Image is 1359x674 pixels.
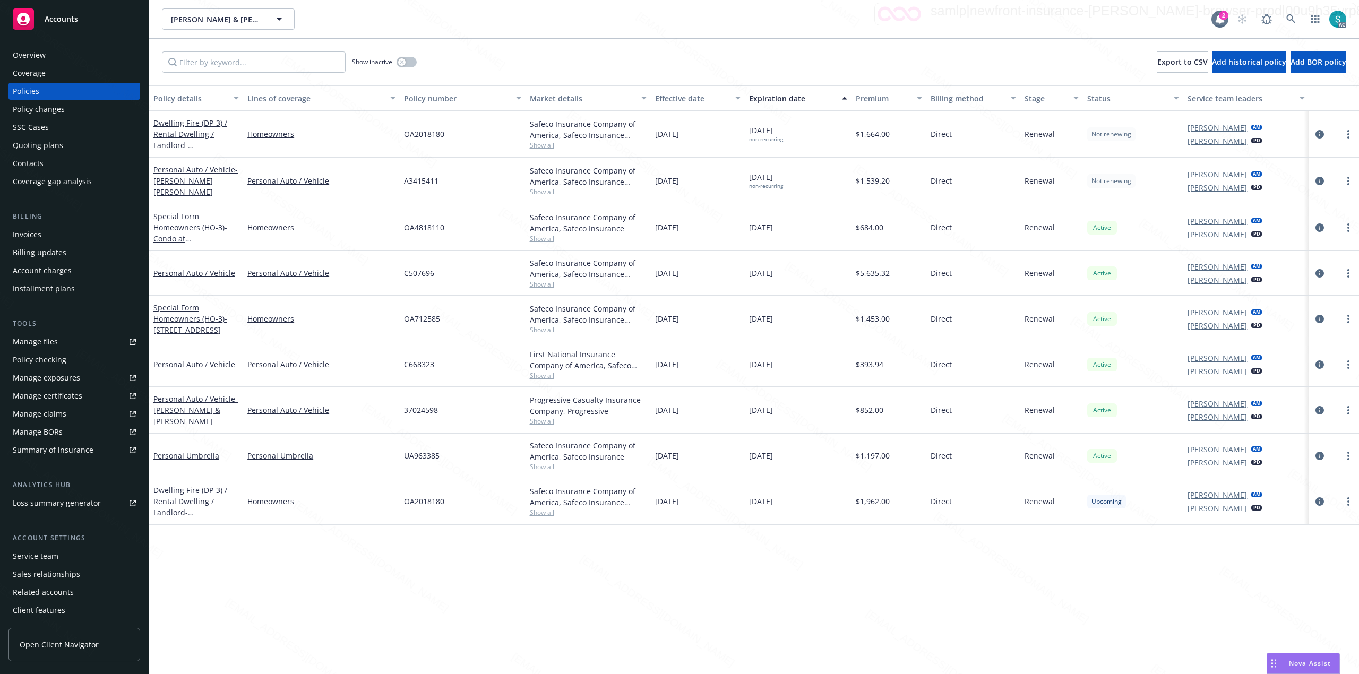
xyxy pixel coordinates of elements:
[8,119,140,136] a: SSC Cases
[8,442,140,459] a: Summary of insurance
[749,313,773,324] span: [DATE]
[13,101,65,118] div: Policy changes
[1212,51,1286,73] button: Add historical policy
[856,359,883,370] span: $393.94
[530,325,647,334] span: Show all
[931,359,952,370] span: Direct
[856,404,883,416] span: $852.00
[749,136,783,143] div: non-recurring
[13,351,66,368] div: Policy checking
[153,211,227,266] a: Special Form Homeowners (HO-3)
[13,442,93,459] div: Summary of insurance
[8,602,140,619] a: Client features
[1342,404,1355,417] a: more
[1188,503,1247,514] a: [PERSON_NAME]
[13,83,39,100] div: Policies
[13,119,49,136] div: SSC Cases
[1313,313,1326,325] a: circleInformation
[404,359,434,370] span: C668323
[247,267,395,279] a: Personal Auto / Vehicle
[404,313,440,324] span: OA712585
[1342,358,1355,371] a: more
[8,318,140,329] div: Tools
[1305,8,1326,30] a: Switch app
[8,101,140,118] a: Policy changes
[8,137,140,154] a: Quoting plans
[8,280,140,297] a: Installment plans
[856,175,890,186] span: $1,539.20
[1219,11,1228,20] div: 2
[1025,128,1055,140] span: Renewal
[1025,93,1067,104] div: Stage
[153,165,238,197] span: - [PERSON_NAME] [PERSON_NAME]
[153,394,238,426] span: - [PERSON_NAME] & [PERSON_NAME]
[530,141,647,150] span: Show all
[1188,135,1247,146] a: [PERSON_NAME]
[931,450,952,461] span: Direct
[13,65,46,82] div: Coverage
[1083,85,1183,111] button: Status
[153,165,238,197] a: Personal Auto / Vehicle
[404,93,509,104] div: Policy number
[931,404,952,416] span: Direct
[1342,313,1355,325] a: more
[1188,444,1247,455] a: [PERSON_NAME]
[526,85,651,111] button: Market details
[153,118,227,172] a: Dwelling Fire (DP-3) / Rental Dwelling / Landlord
[247,175,395,186] a: Personal Auto / Vehicle
[749,359,773,370] span: [DATE]
[530,462,647,471] span: Show all
[655,93,729,104] div: Effective date
[1329,11,1346,28] img: photo
[749,93,836,104] div: Expiration date
[8,173,140,190] a: Coverage gap analysis
[1025,313,1055,324] span: Renewal
[13,244,66,261] div: Billing updates
[404,267,434,279] span: C507696
[856,93,911,104] div: Premium
[1025,267,1055,279] span: Renewal
[931,222,952,233] span: Direct
[1313,450,1326,462] a: circleInformation
[749,267,773,279] span: [DATE]
[8,548,140,565] a: Service team
[655,404,679,416] span: [DATE]
[1025,222,1055,233] span: Renewal
[530,303,647,325] div: Safeco Insurance Company of America, Safeco Insurance (Liberty Mutual)
[1313,221,1326,234] a: circleInformation
[404,175,438,186] span: A3415411
[651,85,745,111] button: Effective date
[8,566,140,583] a: Sales relationships
[749,450,773,461] span: [DATE]
[856,450,890,461] span: $1,197.00
[1025,359,1055,370] span: Renewal
[749,496,773,507] span: [DATE]
[530,486,647,508] div: Safeco Insurance Company of America, Safeco Insurance (Liberty Mutual)
[530,165,647,187] div: Safeco Insurance Company of America, Safeco Insurance (Liberty Mutual)
[1342,175,1355,187] a: more
[1091,176,1131,186] span: Not renewing
[1091,129,1131,139] span: Not renewing
[13,405,66,422] div: Manage claims
[153,268,235,278] a: Personal Auto / Vehicle
[1157,57,1208,67] span: Export to CSV
[1342,221,1355,234] a: more
[13,424,63,440] div: Manage BORs
[856,496,890,507] span: $1,962.00
[530,349,647,371] div: First National Insurance Company of America, Safeco Insurance (Liberty Mutual)
[530,257,647,280] div: Safeco Insurance Company of America, Safeco Insurance (Liberty Mutual)
[153,359,235,369] a: Personal Auto / Vehicle
[153,394,238,426] a: Personal Auto / Vehicle
[8,65,140,82] a: Coverage
[1188,320,1247,331] a: [PERSON_NAME]
[655,175,679,186] span: [DATE]
[1291,57,1346,67] span: Add BOR policy
[8,226,140,243] a: Invoices
[1157,51,1208,73] button: Export to CSV
[1313,358,1326,371] a: circleInformation
[1087,93,1167,104] div: Status
[8,584,140,601] a: Related accounts
[153,303,227,335] a: Special Form Homeowners (HO-3)
[530,508,647,517] span: Show all
[931,267,952,279] span: Direct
